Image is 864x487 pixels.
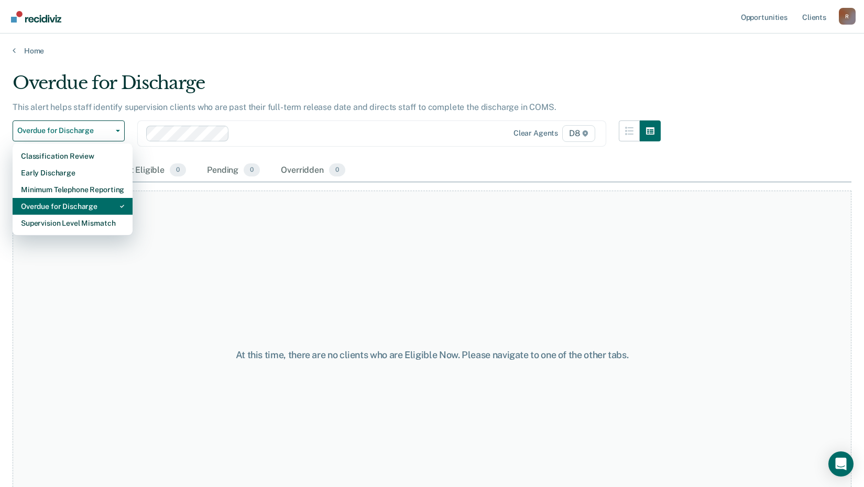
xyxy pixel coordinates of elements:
span: D8 [562,125,595,142]
div: Pending0 [205,159,262,182]
div: Classification Review [21,148,124,164]
div: Open Intercom Messenger [828,451,854,477]
span: 0 [170,163,186,177]
button: Overdue for Discharge [13,120,125,141]
div: Overdue for Discharge [13,72,661,102]
div: Overdue for Discharge [21,198,124,215]
p: This alert helps staff identify supervision clients who are past their full-term release date and... [13,102,556,112]
img: Recidiviz [11,11,61,23]
span: Overdue for Discharge [17,126,112,135]
div: Clear agents [513,129,558,138]
button: Profile dropdown button [839,8,856,25]
div: At this time, there are no clients who are Eligible Now. Please navigate to one of the other tabs. [223,349,642,361]
span: 0 [244,163,260,177]
span: 0 [329,163,345,177]
div: Supervision Level Mismatch [21,215,124,231]
div: Minimum Telephone Reporting [21,181,124,198]
a: Home [13,46,851,56]
div: R [839,8,856,25]
div: Almost Eligible0 [104,159,188,182]
div: Early Discharge [21,164,124,181]
div: Overridden0 [279,159,347,182]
